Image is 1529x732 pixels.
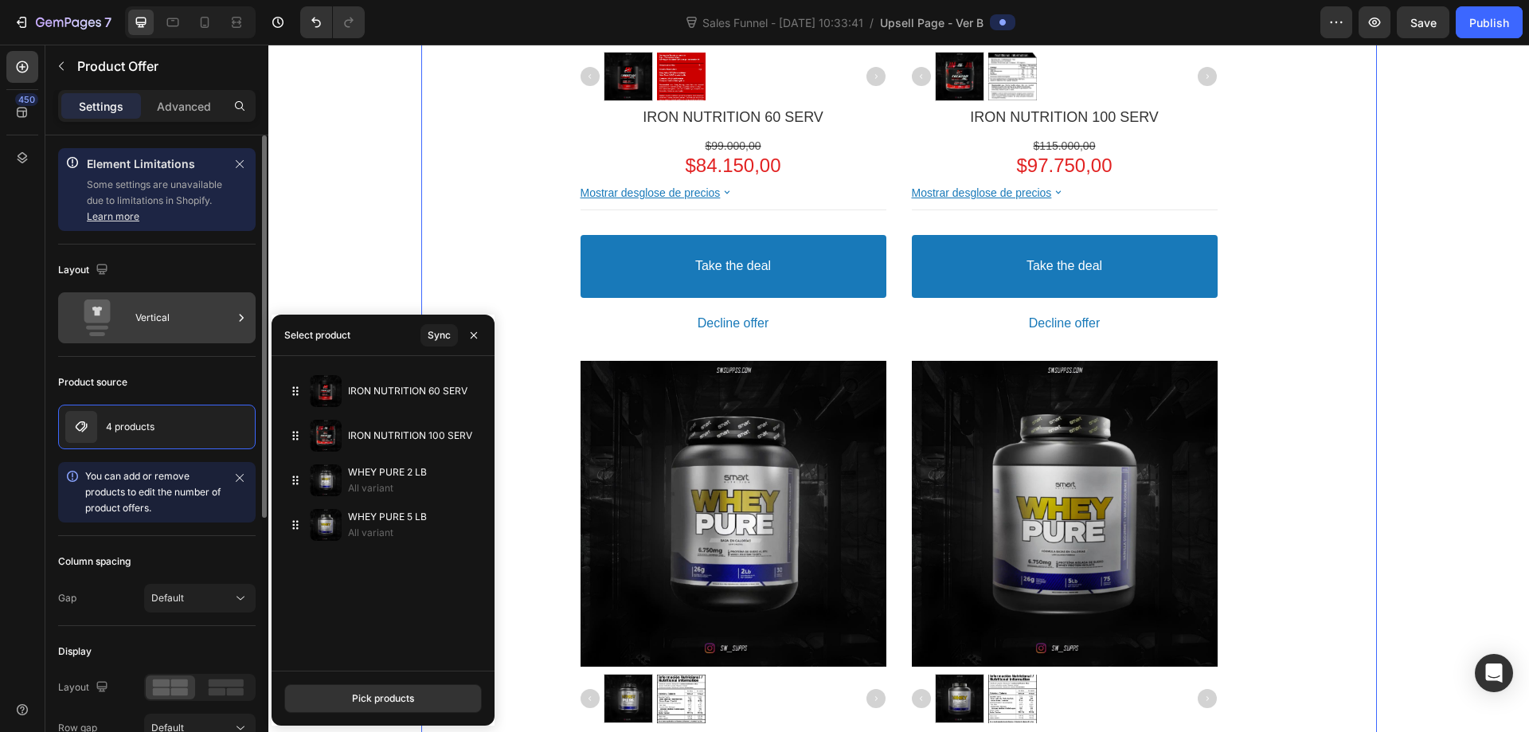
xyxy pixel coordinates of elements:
div: Undo/Redo [300,6,365,38]
bdo: Take the deal [758,213,834,230]
p: 7 [104,13,111,32]
div: 450 [15,93,38,106]
bdo: IRON NUTRITION 60 SERV [374,65,555,80]
img: gp-arrow-prev [312,644,331,663]
p: WHEY PURE 5 LB [348,509,475,525]
p: Some settings are unavailable due to limitations in Shopify. [87,177,224,225]
bdo: Mostrar desglose de precios [643,142,784,155]
div: Vertical [135,299,233,336]
div: Sync [428,328,451,343]
div: Column spacing [58,554,131,569]
bdo: WHEY PURE 2 LB [405,687,525,703]
button: Sync [420,324,458,346]
bdo: Mostrar desglose de precios [312,142,452,155]
div: Display [58,644,92,659]
button: Take the deal [643,190,949,253]
img: collections [310,375,342,407]
p: You can add or remove products to edit the number of product offers. [85,468,225,516]
span: Sales Funnel - [DATE] 10:33:41 [699,14,866,31]
img: collections [310,420,342,452]
bdo: WHEY PURE 5 LB [736,687,856,703]
p: IRON NUTRITION 100 SERV [348,428,475,444]
div: Layout [58,677,111,699]
p: Settings [79,98,123,115]
p: WHEY PURE 2 LB [348,464,475,480]
span: Save [1410,16,1437,29]
button: Decline offer [312,264,618,294]
span: Default [151,592,184,604]
p: Element Limitations [87,155,224,174]
div: Publish [1469,14,1509,31]
img: collections [310,509,342,541]
button: Publish [1456,6,1523,38]
button: Take the deal [312,190,618,253]
p: 4 products [106,421,154,433]
div: Open Intercom Messenger [1475,654,1513,692]
img: gp-arrow-next [929,644,948,663]
bdo: $99.000,00 [436,95,492,108]
button: Save [1397,6,1449,38]
div: Product source [58,375,127,389]
img: gp-arrow-prev [643,644,663,663]
div: Layout [58,260,111,281]
img: gp-arrow-next [598,644,617,663]
img: gp-arrow-next [929,22,948,41]
img: collections [310,464,342,496]
p: Product Offer [77,57,249,76]
button: Default [144,584,256,613]
img: product feature img [65,411,97,443]
p: All variant [348,525,475,541]
button: Pick products [284,684,482,713]
div: Gap [58,591,76,605]
bdo: $97.750,00 [748,110,843,131]
p: IRON NUTRITION 60 SERV [348,383,475,399]
bdo: IRON NUTRITION 100 SERV [702,65,890,80]
span: Upsell Page - Ver B [880,14,983,31]
bdo: $115.000,00 [765,95,827,108]
div: Select product [284,328,350,343]
button: 7 [6,6,119,38]
a: Learn more [87,210,139,222]
bdo: $84.150,00 [416,110,512,131]
bdo: Decline offer [429,271,501,288]
span: / [870,14,874,31]
bdo: Take the deal [427,213,502,230]
img: gp-arrow-prev [643,22,663,41]
p: All variant [348,480,475,496]
div: Pick products [352,691,414,706]
p: Advanced [157,98,211,115]
bdo: Decline offer [761,271,832,288]
iframe: Design area [268,45,1529,732]
button: Decline offer [643,264,949,294]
